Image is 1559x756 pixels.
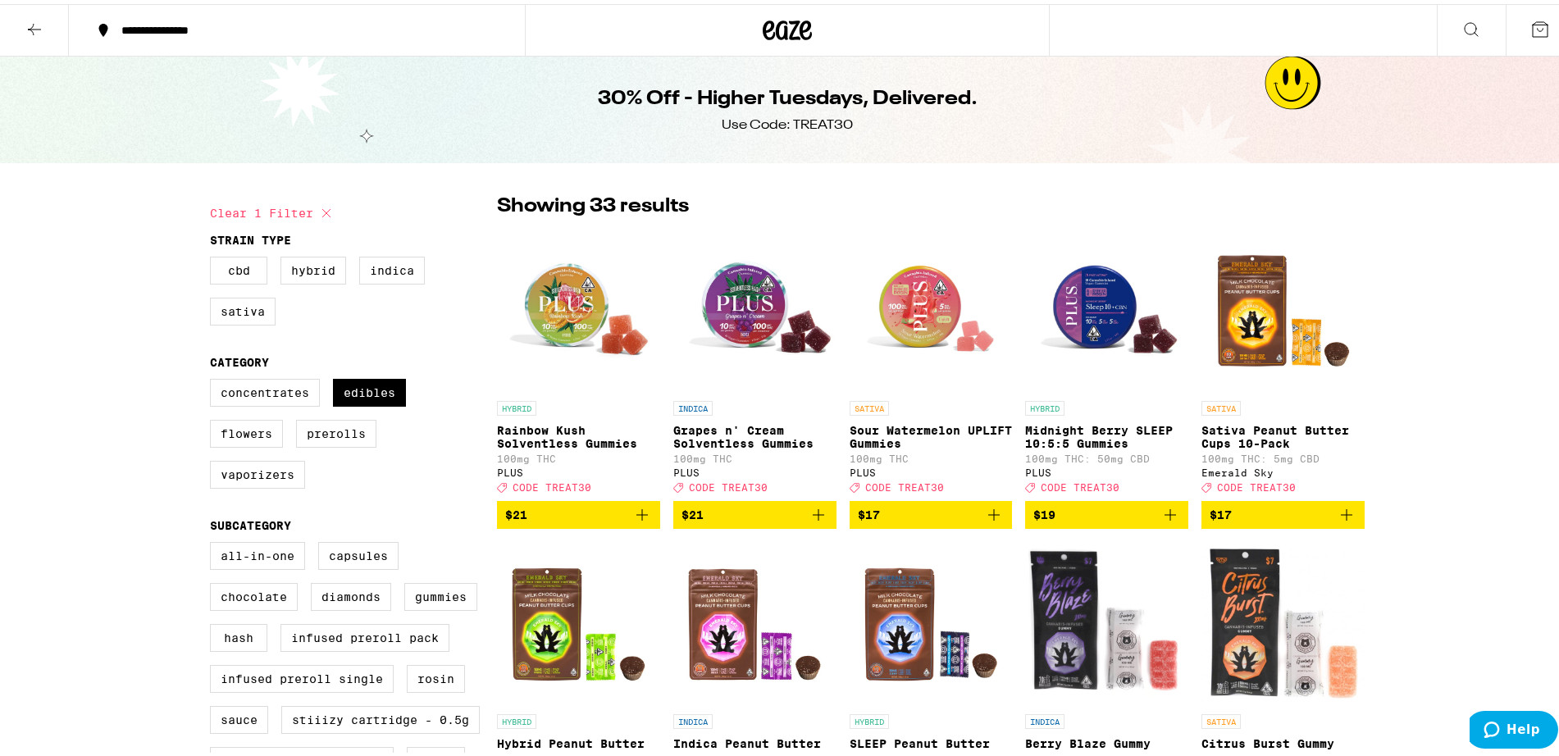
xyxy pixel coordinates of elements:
img: Emerald Sky - Berry Blaze Gummy [1025,538,1188,702]
img: PLUS - Sour Watermelon UPLIFT Gummies [850,225,1013,389]
span: $19 [1033,504,1055,517]
button: Add to bag [850,497,1013,525]
label: Sativa [210,294,276,321]
label: Diamonds [311,579,391,607]
p: Sativa Peanut Butter Cups 10-Pack [1201,420,1365,446]
span: $17 [858,504,880,517]
p: Midnight Berry SLEEP 10:5:5 Gummies [1025,420,1188,446]
p: HYBRID [850,710,889,725]
label: Sauce [210,702,268,730]
a: Open page for Grapes n' Cream Solventless Gummies from PLUS [673,225,836,497]
p: Showing 33 results [497,189,689,216]
legend: Strain Type [210,230,291,243]
p: SATIVA [1201,397,1241,412]
p: 100mg THC [850,449,1013,460]
div: Emerald Sky [1201,463,1365,474]
div: PLUS [673,463,836,474]
h1: 30% Off - Higher Tuesdays, Delivered. [598,81,978,109]
p: Rainbow Kush Solventless Gummies [497,420,660,446]
img: Emerald Sky - SLEEP Peanut Butter Cups 10-Pack [850,538,1013,702]
p: 100mg THC [497,449,660,460]
a: Open page for Sour Watermelon UPLIFT Gummies from PLUS [850,225,1013,497]
a: Open page for Sativa Peanut Butter Cups 10-Pack from Emerald Sky [1201,225,1365,497]
p: 100mg THC [673,449,836,460]
label: Infused Preroll Single [210,661,394,689]
img: Emerald Sky - Indica Peanut Butter Cups 10-Pack [673,538,836,702]
img: PLUS - Rainbow Kush Solventless Gummies [497,225,660,389]
label: Indica [359,253,425,280]
p: HYBRID [497,397,536,412]
div: Use Code: TREAT30 [722,112,853,130]
p: Berry Blaze Gummy [1025,733,1188,746]
p: HYBRID [1025,397,1064,412]
label: Edibles [333,375,406,403]
p: HYBRID [497,710,536,725]
img: PLUS - Midnight Berry SLEEP 10:5:5 Gummies [1025,225,1188,389]
label: Infused Preroll Pack [280,620,449,648]
a: Open page for Rainbow Kush Solventless Gummies from PLUS [497,225,660,497]
label: Chocolate [210,579,298,607]
p: 100mg THC: 5mg CBD [1201,449,1365,460]
legend: Subcategory [210,515,291,528]
label: Hash [210,620,267,648]
p: Grapes n' Cream Solventless Gummies [673,420,836,446]
span: CODE TREAT30 [1217,478,1296,489]
label: STIIIZY Cartridge - 0.5g [281,702,480,730]
label: Hybrid [280,253,346,280]
span: $21 [505,504,527,517]
button: Add to bag [1201,497,1365,525]
label: Capsules [318,538,399,566]
div: PLUS [850,463,1013,474]
label: Vaporizers [210,457,305,485]
p: Citrus Burst Gummy [1201,733,1365,746]
button: Add to bag [673,497,836,525]
button: Add to bag [1025,497,1188,525]
button: Clear 1 filter [210,189,336,230]
iframe: Opens a widget where you can find more information [1470,707,1558,748]
span: $21 [681,504,704,517]
label: All-In-One [210,538,305,566]
p: INDICA [673,397,713,412]
span: CODE TREAT30 [865,478,944,489]
p: SATIVA [1201,710,1241,725]
label: Concentrates [210,375,320,403]
p: Sour Watermelon UPLIFT Gummies [850,420,1013,446]
p: SATIVA [850,397,889,412]
button: Add to bag [497,497,660,525]
img: Emerald Sky - Sativa Peanut Butter Cups 10-Pack [1201,225,1365,389]
div: PLUS [1025,463,1188,474]
img: Emerald Sky - Hybrid Peanut Butter Cups 10-Pack [497,538,660,702]
label: Flowers [210,416,283,444]
p: 100mg THC: 50mg CBD [1025,449,1188,460]
label: Gummies [404,579,477,607]
img: Emerald Sky - Citrus Burst Gummy [1201,538,1365,702]
span: CODE TREAT30 [513,478,591,489]
label: Prerolls [296,416,376,444]
label: Rosin [407,661,465,689]
img: PLUS - Grapes n' Cream Solventless Gummies [673,225,836,389]
p: INDICA [1025,710,1064,725]
a: Open page for Midnight Berry SLEEP 10:5:5 Gummies from PLUS [1025,225,1188,497]
p: INDICA [673,710,713,725]
legend: Category [210,352,269,365]
span: CODE TREAT30 [1041,478,1119,489]
span: $17 [1210,504,1232,517]
span: CODE TREAT30 [689,478,768,489]
div: PLUS [497,463,660,474]
label: CBD [210,253,267,280]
